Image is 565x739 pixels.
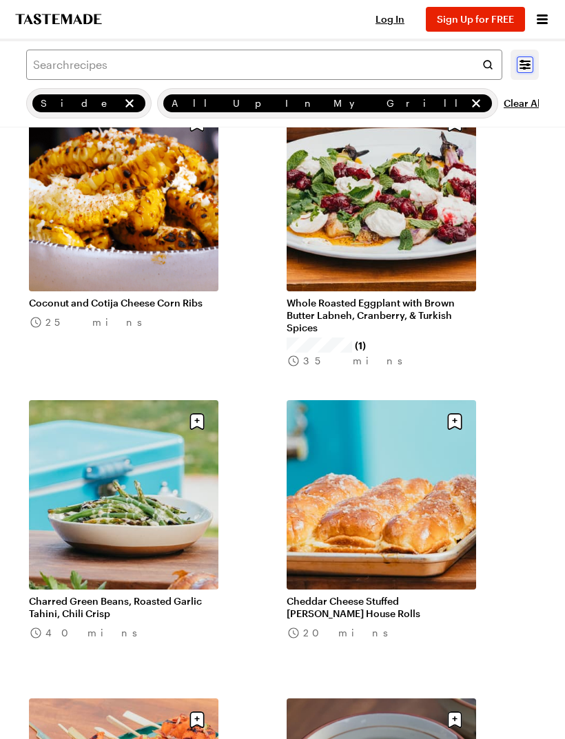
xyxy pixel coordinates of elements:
[437,13,514,25] span: Sign Up for FREE
[287,595,476,620] a: Cheddar Cheese Stuffed [PERSON_NAME] House Rolls
[469,96,484,111] button: remove All Up In My Grill
[14,14,103,25] a: To Tastemade Home Page
[362,12,418,26] button: Log In
[442,408,468,435] button: Save recipe
[517,56,533,73] button: Mobile filters
[442,707,468,733] button: Save recipe
[29,595,218,620] a: Charred Green Beans, Roasted Garlic Tahini, Chili Crisp
[504,96,543,110] span: Clear All
[376,13,404,25] span: Log In
[29,297,218,309] a: Coconut and Cotija Cheese Corn Ribs
[426,7,525,32] button: Sign Up for FREE
[41,96,119,111] span: Side
[122,96,137,111] button: remove Side
[172,96,466,111] span: All Up In My Grill
[184,707,210,733] button: Save recipe
[504,88,543,118] button: Clear All
[533,10,551,28] button: Open menu
[184,408,210,435] button: Save recipe
[287,297,476,334] a: Whole Roasted Eggplant with Brown Butter Labneh, Cranberry, & Turkish Spices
